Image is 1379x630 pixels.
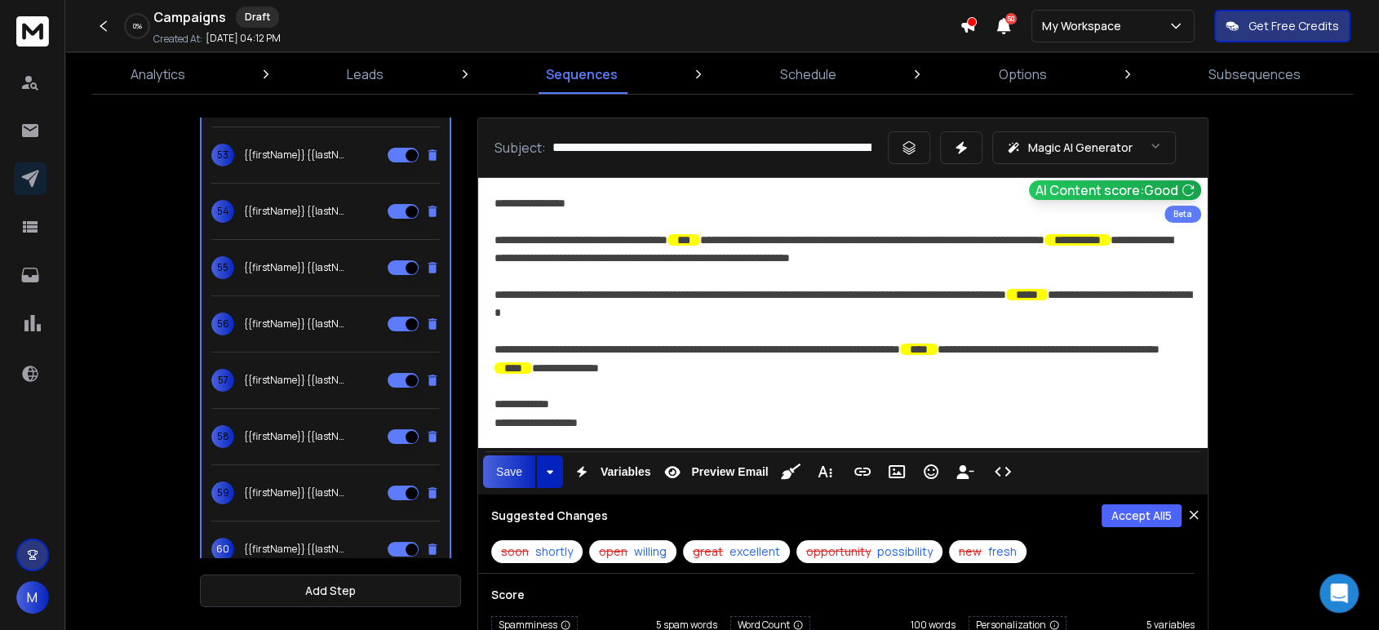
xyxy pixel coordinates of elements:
span: 53 [211,144,234,166]
span: willing [634,543,667,560]
span: Preview Email [688,465,771,479]
a: Options [989,55,1057,94]
p: {{firstName}} {{lastName}}, {thought of you for this|a quick idea you might find interesting|you ... [244,149,348,162]
p: Created At: [153,33,202,46]
div: Beta [1164,206,1201,223]
span: 54 [211,200,234,223]
p: {{firstName}} {{lastName}}, {I’ve been meaning to tell you about this|something new came up you m... [244,374,348,387]
h1: Campaigns [153,7,226,27]
span: 55 [211,256,234,279]
span: great [693,543,723,560]
p: {{firstName}} {{lastName}}, {quick message about something new|wanted your quick opinion on this|... [244,486,348,499]
span: 57 [211,369,234,392]
button: Get Free Credits [1214,10,1350,42]
button: Insert Image (Ctrl+P) [881,455,912,488]
span: fresh [988,543,1017,560]
button: More Text [809,455,840,488]
p: {{firstName}} {{lastName}}, {I’ve got something exciting|a project you might want to know about|a... [244,205,348,218]
span: new [959,543,982,560]
a: Analytics [121,55,195,94]
a: Leads [337,55,393,94]
span: 60 [211,538,234,561]
button: Insert Unsubscribe Link [950,455,981,488]
p: Sequences [546,64,618,84]
button: M [16,581,49,614]
div: Open Intercom Messenger [1319,574,1359,613]
div: Draft [236,7,279,28]
button: Add Step [200,575,461,607]
p: Get Free Credits [1248,18,1339,34]
a: Subsequences [1199,55,1310,94]
button: Insert Link (Ctrl+K) [847,455,878,488]
h3: Suggested Changes [491,508,608,524]
span: 58 [211,425,234,448]
a: Schedule [770,55,846,94]
p: Analytics [131,64,185,84]
p: Leads [347,64,384,84]
button: Code View [987,455,1018,488]
button: Save [483,455,535,488]
p: Schedule [780,64,836,84]
button: Variables [566,455,654,488]
button: Emoticons [916,455,947,488]
p: My Workspace [1042,18,1128,34]
p: 0 % [133,21,142,31]
p: Magic AI Generator [1027,140,1132,156]
span: open [599,543,627,560]
span: 56 [211,313,234,335]
p: {{firstName}} {{lastName}}, {a little idea that could grow big|wanted to get your thoughts on thi... [244,261,348,274]
span: 59 [211,481,234,504]
h3: Score [491,587,1195,603]
button: Accept All5 [1102,504,1182,527]
button: Preview Email [657,455,771,488]
a: Sequences [536,55,627,94]
span: excellent [729,543,780,560]
span: Variables [597,465,654,479]
p: {{firstName}} {{lastName}}, {this could be something special|a quick note before this moves forwa... [244,543,348,556]
button: Magic AI Generator [992,131,1176,164]
p: {{firstName}} {{lastName}}, {wanted to share something that could be big|a quick idea I think you... [244,317,348,331]
button: Clean HTML [775,455,806,488]
span: shortly [535,543,573,560]
span: opportunity [806,543,871,560]
p: [DATE] 04:12 PM [206,32,281,45]
p: {{firstName}} {{lastName}}, {you might want to take a look at this|a small idea with big upside|s... [244,430,348,443]
p: Options [999,64,1047,84]
p: Subject: [494,138,546,157]
p: Subsequences [1208,64,1301,84]
span: soon [501,543,529,560]
span: possibility [877,543,933,560]
span: 50 [1005,13,1017,24]
button: AI Content score:Good [1029,180,1201,200]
